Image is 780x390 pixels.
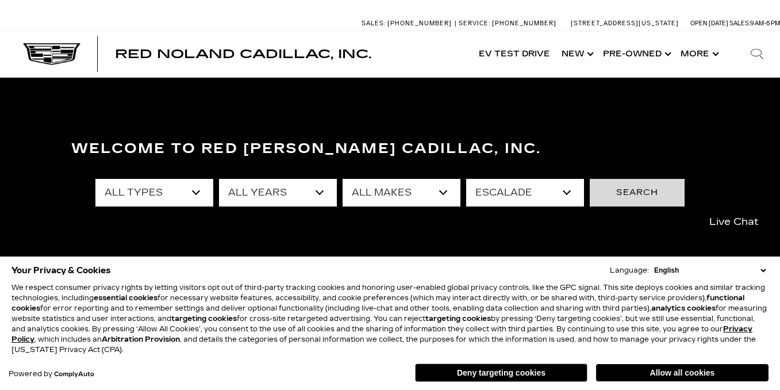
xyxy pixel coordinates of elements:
select: Filter by model [466,179,584,207]
h3: Welcome to Red [PERSON_NAME] Cadillac, Inc. [71,137,709,160]
strong: targeting cookies [425,315,491,323]
strong: essential cookies [94,294,157,302]
button: Search [590,179,685,207]
button: More [675,31,723,77]
strong: targeting cookies [171,315,237,323]
span: [PHONE_NUMBER] [492,20,556,27]
span: Live Chat [704,215,764,228]
img: Cadillac Dark Logo with Cadillac White Text [23,43,80,65]
select: Filter by year [219,179,337,207]
span: Red Noland Cadillac, Inc. [115,47,371,61]
a: Service: [PHONE_NUMBER] [455,20,559,26]
span: Open [DATE] [690,20,728,27]
span: Sales: [729,20,750,27]
a: Sales: [PHONE_NUMBER] [362,20,455,26]
strong: analytics cookies [651,304,716,312]
select: Language Select [651,265,769,276]
span: Your Privacy & Cookies [11,262,111,278]
span: 9 AM-6 PM [750,20,780,27]
p: We respect consumer privacy rights by letting visitors opt out of third-party tracking cookies an... [11,282,769,355]
a: Pre-Owned [597,31,675,77]
a: ComplyAuto [54,371,94,378]
a: [STREET_ADDRESS][US_STATE] [571,20,679,27]
button: Allow all cookies [596,364,769,381]
a: New [556,31,597,77]
span: [PHONE_NUMBER] [387,20,452,27]
span: Sales: [362,20,386,27]
button: Deny targeting cookies [415,364,587,382]
select: Filter by type [95,179,213,207]
div: Language: [610,267,649,274]
strong: Arbitration Provision [102,335,180,343]
a: EV Test Drive [473,31,556,77]
a: Red Noland Cadillac, Inc. [115,48,371,60]
a: Live Chat [697,208,771,235]
span: Service: [459,20,490,27]
select: Filter by make [343,179,460,207]
div: Powered by [9,370,94,378]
